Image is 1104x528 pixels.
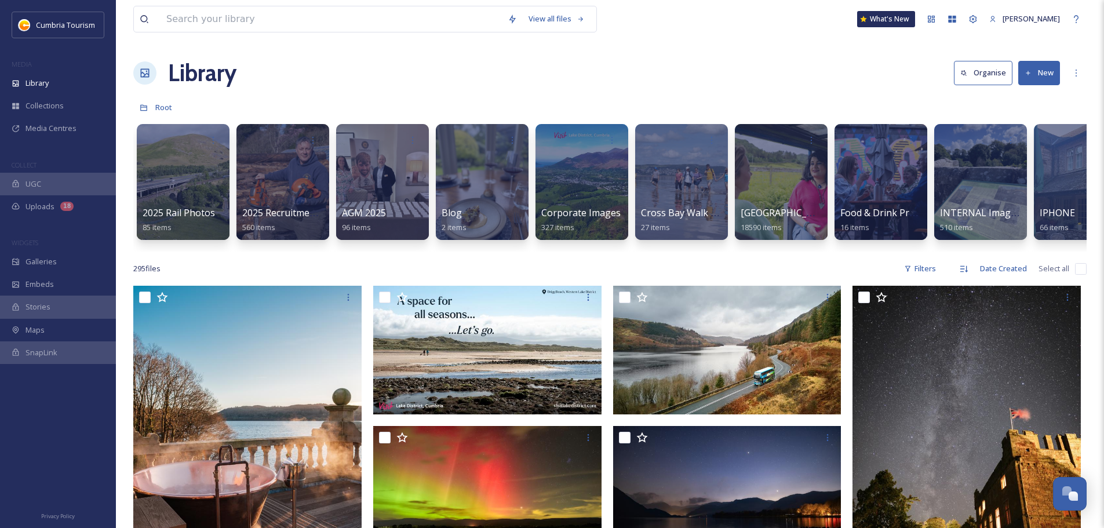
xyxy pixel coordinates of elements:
[60,202,74,211] div: 18
[342,222,371,232] span: 96 items
[25,301,50,312] span: Stories
[741,207,834,232] a: [GEOGRAPHIC_DATA]18590 items
[155,100,172,114] a: Root
[143,206,215,219] span: 2025 Rail Photos
[25,256,57,267] span: Galleries
[613,286,841,414] img: Stagecoach Lakes_Day 2_008.jpg
[541,206,621,219] span: Corporate Images
[940,222,973,232] span: 510 items
[19,19,30,31] img: images.jpg
[1040,207,1075,232] a: IPHONE66 items
[342,206,386,219] span: AGM 2025
[840,207,930,232] a: Food & Drink Project16 items
[641,222,670,232] span: 27 items
[523,8,591,30] a: View all files
[741,222,782,232] span: 18590 items
[954,61,1012,85] button: Organise
[25,100,64,111] span: Collections
[1053,477,1087,511] button: Open Chat
[741,206,834,219] span: [GEOGRAPHIC_DATA]
[541,222,574,232] span: 327 items
[12,60,32,68] span: MEDIA
[41,512,75,520] span: Privacy Policy
[974,257,1033,280] div: Date Created
[25,325,45,336] span: Maps
[940,206,1025,219] span: INTERNAL Imagery
[983,8,1066,30] a: [PERSON_NAME]
[143,222,172,232] span: 85 items
[898,257,942,280] div: Filters
[1018,61,1060,85] button: New
[25,347,57,358] span: SnapLink
[641,206,731,219] span: Cross Bay Walk 2024
[36,20,95,30] span: Cumbria Tourism
[25,123,76,134] span: Media Centres
[168,56,236,90] a: Library
[940,207,1025,232] a: INTERNAL Imagery510 items
[25,78,49,89] span: Library
[857,11,915,27] a: What's New
[541,207,621,232] a: Corporate Images327 items
[25,201,54,212] span: Uploads
[442,222,467,232] span: 2 items
[840,222,869,232] span: 16 items
[143,207,215,232] a: 2025 Rail Photos85 items
[242,206,401,219] span: 2025 Recruitment - [PERSON_NAME]
[155,102,172,112] span: Root
[442,207,467,232] a: Blog2 items
[442,206,462,219] span: Blog
[1039,263,1069,274] span: Select all
[373,286,602,414] img: 1920x1080-drigg-beach.jpg
[25,179,41,190] span: UGC
[12,161,37,169] span: COLLECT
[12,238,38,247] span: WIDGETS
[242,207,401,232] a: 2025 Recruitment - [PERSON_NAME]560 items
[161,6,502,32] input: Search your library
[1040,206,1075,219] span: IPHONE
[641,207,731,232] a: Cross Bay Walk 202427 items
[41,508,75,522] a: Privacy Policy
[133,263,161,274] span: 295 file s
[1003,13,1060,24] span: [PERSON_NAME]
[242,222,275,232] span: 560 items
[840,206,930,219] span: Food & Drink Project
[342,207,386,232] a: AGM 202596 items
[1040,222,1069,232] span: 66 items
[25,279,54,290] span: Embeds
